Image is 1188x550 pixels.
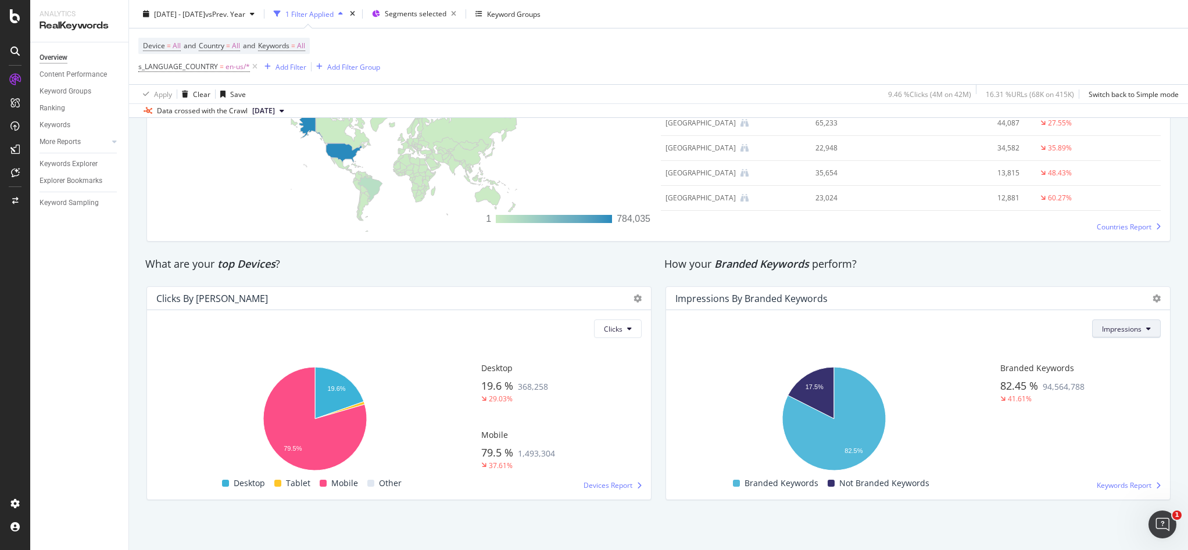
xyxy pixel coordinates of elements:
[815,193,897,203] div: 23,024
[367,5,461,23] button: Segments selected
[915,193,1019,203] div: 12,881
[888,89,971,99] div: 9.46 % Clicks ( 4M on 42M )
[327,384,345,391] text: 19.6%
[217,257,275,271] span: top Devices
[1172,511,1182,520] span: 1
[184,41,196,51] span: and
[518,381,548,392] span: 368,258
[1048,143,1072,153] div: 35.89%
[258,41,289,51] span: Keywords
[205,9,245,19] span: vs Prev. Year
[1000,362,1074,373] span: Branded Keywords
[40,69,107,81] div: Content Performance
[285,9,334,19] div: 1 Filter Applied
[154,9,205,19] span: [DATE] - [DATE]
[915,168,1019,178] div: 13,815
[156,293,268,304] div: Clicks by [PERSON_NAME]
[297,38,305,54] span: All
[471,5,545,23] button: Keyword Groups
[915,118,1019,128] div: 44,087
[1043,381,1085,392] span: 94,564,788
[584,480,632,490] span: Devices Report
[664,257,1172,272] div: How your perform?
[665,118,736,128] div: India
[604,324,622,334] span: Clicks
[286,476,310,490] span: Tablet
[815,168,897,178] div: 35,654
[40,119,120,131] a: Keywords
[1097,222,1161,232] a: Countries Report
[260,60,306,74] button: Add Filter
[232,38,240,54] span: All
[40,136,109,148] a: More Reports
[1048,118,1072,128] div: 27.55%
[594,319,642,338] button: Clicks
[714,257,809,271] span: Branded Keywords
[199,41,224,51] span: Country
[665,168,736,178] div: Canada
[40,175,120,187] a: Explorer Bookmarks
[518,448,555,459] span: 1,493,304
[40,197,120,209] a: Keyword Sampling
[312,60,380,74] button: Add Filter Group
[40,52,120,64] a: Overview
[1097,480,1151,490] span: Keywords Report
[167,41,171,51] span: =
[815,143,897,153] div: 22,948
[138,5,259,23] button: [DATE] - [DATE]vsPrev. Year
[40,102,120,114] a: Ranking
[40,9,119,19] div: Analytics
[177,85,210,103] button: Clear
[40,52,67,64] div: Overview
[1097,480,1161,490] a: Keywords Report
[665,143,736,153] div: Mexico
[1084,85,1179,103] button: Switch back to Simple mode
[284,444,302,451] text: 79.5%
[487,9,541,19] div: Keyword Groups
[226,59,250,75] span: en-us/*
[40,136,81,148] div: More Reports
[138,85,172,103] button: Apply
[1089,89,1179,99] div: Switch back to Simple mode
[40,19,119,33] div: RealKeywords
[157,106,248,116] div: Data crossed with the Crawl
[806,383,824,390] text: 17.5%
[986,89,1074,99] div: 16.31 % URLs ( 68K on 415K )
[486,212,491,226] div: 1
[145,257,653,272] div: What are your ?
[40,175,102,187] div: Explorer Bookmarks
[1048,168,1072,178] div: 48.43%
[1097,222,1151,232] span: Countries Report
[665,193,736,203] div: Philippines
[226,41,230,51] span: =
[815,118,897,128] div: 65,233
[675,293,828,304] div: Impressions By Branded Keywords
[379,476,402,490] span: Other
[915,143,1019,153] div: 34,582
[252,106,275,116] span: 2025 Sep. 19th
[481,379,513,393] span: 19.6 %
[1048,193,1072,203] div: 60.27%
[1148,511,1176,538] iframe: Intercom live chat
[1102,324,1142,334] span: Impressions
[40,197,99,209] div: Keyword Sampling
[675,361,993,476] div: A chart.
[40,102,65,114] div: Ranking
[269,5,348,23] button: 1 Filter Applied
[348,8,357,20] div: times
[40,69,120,81] a: Content Performance
[839,476,929,490] span: Not Branded Keywords
[845,447,863,454] text: 82.5%
[173,38,181,54] span: All
[327,62,380,71] div: Add Filter Group
[1092,319,1161,338] button: Impressions
[481,362,513,373] span: Desktop
[138,62,218,71] span: s_LANGUAGE_COUNTRY
[248,104,289,118] button: [DATE]
[40,119,70,131] div: Keywords
[275,62,306,71] div: Add Filter
[156,361,474,476] svg: A chart.
[220,62,224,71] span: =
[216,85,246,103] button: Save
